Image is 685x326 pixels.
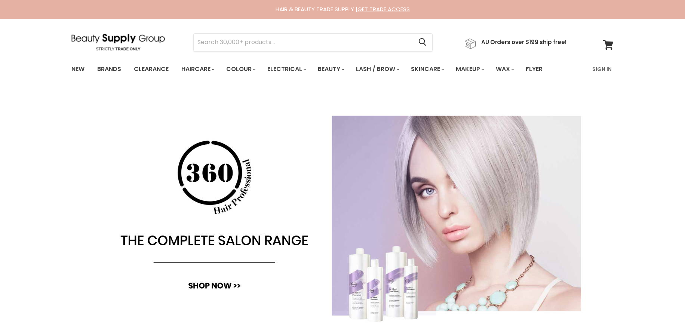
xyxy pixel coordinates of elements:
[66,58,568,80] ul: Main menu
[350,61,404,77] a: Lash / Brow
[490,61,519,77] a: Wax
[193,33,433,51] form: Product
[312,61,349,77] a: Beauty
[357,5,410,13] a: GET TRADE ACCESS
[588,61,616,77] a: Sign In
[221,61,260,77] a: Colour
[450,61,489,77] a: Makeup
[128,61,174,77] a: Clearance
[412,34,432,51] button: Search
[194,34,412,51] input: Search
[62,6,623,13] div: HAIR & BEAUTY TRADE SUPPLY |
[520,61,548,77] a: Flyer
[92,61,127,77] a: Brands
[405,61,449,77] a: Skincare
[66,61,90,77] a: New
[262,61,311,77] a: Electrical
[176,61,219,77] a: Haircare
[62,58,623,80] nav: Main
